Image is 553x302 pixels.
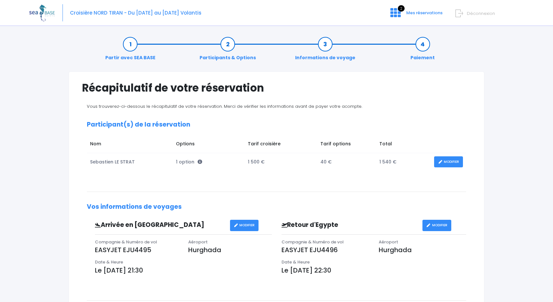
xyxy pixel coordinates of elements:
[102,41,159,61] a: Partir avec SEA BASE
[95,239,157,245] span: Compagnie & Numéro de vol
[230,220,259,231] a: MODIFIER
[467,10,495,17] span: Déconnexion
[95,259,123,265] span: Date & Heure
[245,137,317,153] td: Tarif croisière
[422,220,451,231] a: MODIFIER
[176,159,202,165] span: 1 option
[379,245,466,255] p: Hurghada
[188,245,272,255] p: Hurghada
[376,153,431,171] td: 1 540 €
[385,12,446,18] a: 2 Mes réservations
[292,41,359,61] a: Informations de voyage
[406,10,443,16] span: Mes réservations
[87,153,173,171] td: Sebastien LE STRAT
[376,137,431,153] td: Total
[196,41,259,61] a: Participants & Options
[317,137,376,153] td: Tarif options
[87,137,173,153] td: Nom
[70,9,202,16] span: Croisière NORD TIRAN - Du [DATE] au [DATE] Volantis
[398,5,405,12] span: 2
[434,156,463,168] a: MODIFIER
[245,153,317,171] td: 1 500 €
[87,121,466,129] h2: Participant(s) de la réservation
[282,245,369,255] p: EASYJET EJU4496
[87,103,362,109] span: Vous trouverez-ci-dessous le récapitulatif de votre réservation. Merci de vérifier les informatio...
[282,265,467,275] p: Le [DATE] 22:30
[87,203,466,211] h2: Vos informations de voyages
[188,239,208,245] span: Aéroport
[173,137,245,153] td: Options
[282,259,310,265] span: Date & Heure
[277,221,422,229] h3: Retour d'Egypte
[379,239,398,245] span: Aéroport
[82,82,471,94] h1: Récapitulatif de votre réservation
[90,221,230,229] h3: Arrivée en [GEOGRAPHIC_DATA]
[95,245,179,255] p: EASYJET EJU4495
[282,239,344,245] span: Compagnie & Numéro de vol
[95,265,272,275] p: Le [DATE] 21:30
[317,153,376,171] td: 40 €
[407,41,438,61] a: Paiement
